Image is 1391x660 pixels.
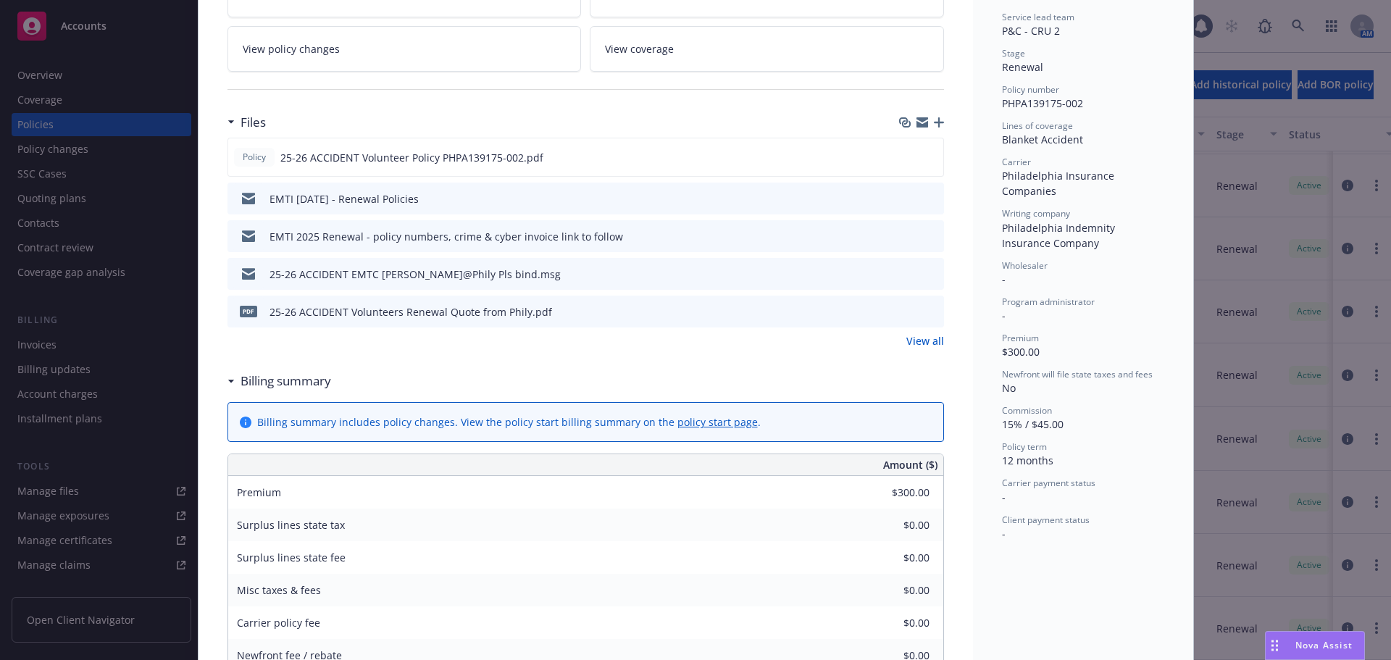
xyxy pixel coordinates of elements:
div: EMTI [DATE] - Renewal Policies [270,191,419,206]
span: Carrier policy fee [237,616,320,630]
button: download file [902,191,914,206]
span: Premium [1002,332,1039,344]
span: Surplus lines state tax [237,518,345,532]
span: Wholesaler [1002,259,1048,272]
span: Commission [1002,404,1052,417]
span: - [1002,527,1006,540]
span: Program administrator [1002,296,1095,308]
div: EMTI 2025 Renewal - policy numbers, crime & cyber invoice link to follow [270,229,623,244]
button: download file [902,267,914,282]
span: Misc taxes & fees [237,583,321,597]
button: Nova Assist [1265,631,1365,660]
span: 25-26 ACCIDENT Volunteer Policy PHPA139175-002.pdf [280,150,543,165]
span: - [1002,490,1006,504]
input: 0.00 [844,514,938,536]
a: View all [906,333,944,348]
a: policy start page [677,415,758,429]
div: 25-26 ACCIDENT Volunteers Renewal Quote from Phily.pdf [270,304,552,319]
span: Amount ($) [883,457,937,472]
button: preview file [925,229,938,244]
div: Drag to move [1266,632,1284,659]
input: 0.00 [844,482,938,504]
span: 12 months [1002,454,1053,467]
span: P&C - CRU 2 [1002,24,1060,38]
button: preview file [925,191,938,206]
button: download file [901,150,913,165]
span: - [1002,272,1006,286]
h3: Files [241,113,266,132]
span: Carrier [1002,156,1031,168]
span: Stage [1002,47,1025,59]
span: Policy number [1002,83,1059,96]
span: Surplus lines state fee [237,551,346,564]
span: Premium [237,485,281,499]
a: View policy changes [227,26,582,72]
span: Philadelphia Insurance Companies [1002,169,1117,198]
span: Lines of coverage [1002,120,1073,132]
button: preview file [924,150,937,165]
button: preview file [925,304,938,319]
div: Files [227,113,266,132]
button: download file [902,229,914,244]
a: View coverage [590,26,944,72]
h3: Billing summary [241,372,331,390]
input: 0.00 [844,580,938,601]
button: preview file [925,267,938,282]
span: Policy term [1002,440,1047,453]
button: download file [902,304,914,319]
span: Renewal [1002,60,1043,74]
span: Service lead team [1002,11,1074,23]
span: 15% / $45.00 [1002,417,1064,431]
span: Carrier payment status [1002,477,1095,489]
span: Nova Assist [1295,639,1353,651]
span: Philadelphia Indemnity Insurance Company [1002,221,1118,250]
span: Writing company [1002,207,1070,220]
span: View policy changes [243,41,340,57]
div: 25-26 ACCIDENT EMTC [PERSON_NAME]@Phily Pls bind.msg [270,267,561,282]
span: $300.00 [1002,345,1040,359]
input: 0.00 [844,547,938,569]
div: Billing summary [227,372,331,390]
span: pdf [240,306,257,317]
span: - [1002,309,1006,322]
span: No [1002,381,1016,395]
span: Blanket Accident [1002,133,1083,146]
span: Client payment status [1002,514,1090,526]
span: View coverage [605,41,674,57]
input: 0.00 [844,612,938,634]
span: PHPA139175-002 [1002,96,1083,110]
div: Billing summary includes policy changes. View the policy start billing summary on the . [257,414,761,430]
span: Newfront will file state taxes and fees [1002,368,1153,380]
span: Policy [240,151,269,164]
